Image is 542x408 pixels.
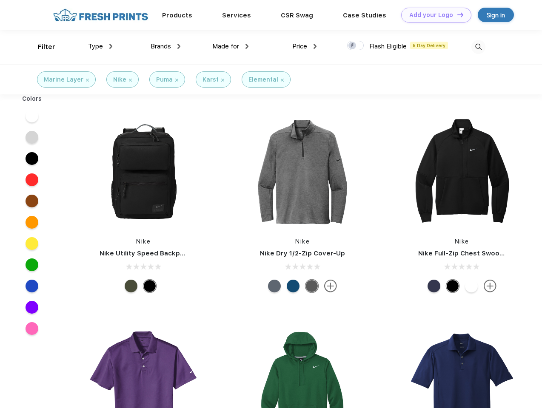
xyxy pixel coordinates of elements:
[248,75,278,84] div: Elemental
[281,11,313,19] a: CSR Swag
[246,116,359,229] img: func=resize&h=266
[100,249,191,257] a: Nike Utility Speed Backpack
[418,249,531,257] a: Nike Full-Zip Chest Swoosh Jacket
[428,280,440,292] div: Midnight Navy
[268,280,281,292] div: Navy Heather
[405,116,519,229] img: func=resize&h=266
[16,94,48,103] div: Colors
[86,79,89,82] img: filter_cancel.svg
[324,280,337,292] img: more.svg
[471,40,485,54] img: desktop_search.svg
[136,238,151,245] a: Nike
[295,238,310,245] a: Nike
[409,11,453,19] div: Add your Logo
[88,42,103,50] span: Type
[457,12,463,17] img: DT
[487,10,505,20] div: Sign in
[314,44,317,49] img: dropdown.png
[156,75,173,84] div: Puma
[87,116,200,229] img: func=resize&h=266
[305,280,318,292] div: Black Heather
[162,11,192,19] a: Products
[281,79,284,82] img: filter_cancel.svg
[113,75,126,84] div: Nike
[203,75,219,84] div: Karst
[410,42,448,49] span: 5 Day Delivery
[287,280,300,292] div: Gym Blue
[109,44,112,49] img: dropdown.png
[151,42,171,50] span: Brands
[44,75,83,84] div: Marine Layer
[245,44,248,49] img: dropdown.png
[465,280,478,292] div: White
[143,280,156,292] div: Black
[212,42,239,50] span: Made for
[260,249,345,257] a: Nike Dry 1/2-Zip Cover-Up
[222,11,251,19] a: Services
[51,8,151,23] img: fo%20logo%202.webp
[125,280,137,292] div: Cargo Khaki
[221,79,224,82] img: filter_cancel.svg
[455,238,469,245] a: Nike
[129,79,132,82] img: filter_cancel.svg
[292,42,307,50] span: Price
[38,42,55,52] div: Filter
[484,280,496,292] img: more.svg
[177,44,180,49] img: dropdown.png
[369,42,407,50] span: Flash Eligible
[446,280,459,292] div: Black
[175,79,178,82] img: filter_cancel.svg
[478,8,514,22] a: Sign in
